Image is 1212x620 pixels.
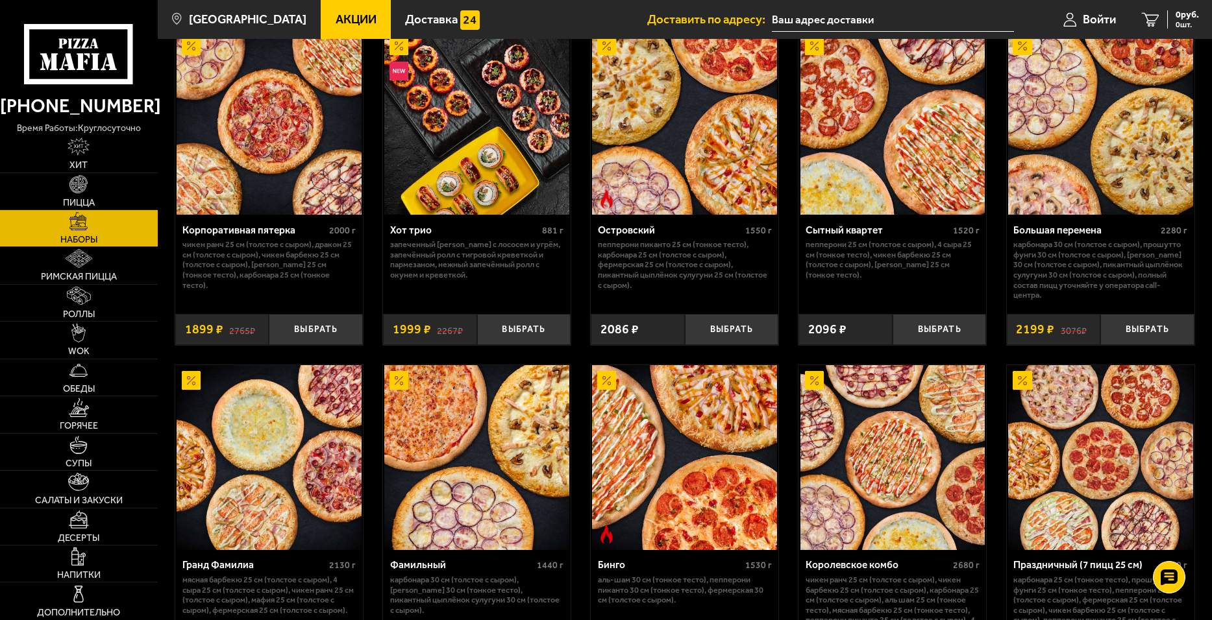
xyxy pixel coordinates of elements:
span: 2280 г [1161,225,1187,236]
p: Аль-Шам 30 см (тонкое тесто), Пепперони Пиканто 30 см (тонкое тесто), Фермерская 30 см (толстое с... [598,575,772,605]
span: 881 г [542,225,563,236]
button: Выбрать [893,314,987,345]
p: Пепперони Пиканто 25 см (тонкое тесто), Карбонара 25 см (толстое с сыром), Фермерская 25 см (толс... [598,239,772,290]
a: АкционныйСытный квартет [798,30,986,215]
img: Акционный [182,36,201,55]
img: Бинго [592,365,777,550]
span: Доставить по адресу: [647,14,772,26]
img: Новинка [390,62,408,80]
span: Войти [1083,14,1116,26]
img: Королевское комбо [800,365,985,550]
div: Сытный квартет [806,224,950,237]
span: 2086 ₽ [600,323,639,335]
span: Акции [336,14,377,26]
img: Корпоративная пятерка [177,30,362,215]
a: АкционныйОстрое блюдоОстровский [591,30,778,215]
span: Санкт-Петербург, Замшина улица 25к2 , подъезд 6 [772,8,1014,32]
p: Чикен Ранч 25 см (толстое с сыром), Дракон 25 см (толстое с сыром), Чикен Барбекю 25 см (толстое ... [182,239,356,290]
a: АкционныйОстрое блюдоБинго [591,365,778,550]
span: 0 руб. [1176,10,1199,19]
img: Острое блюдо [597,189,616,208]
img: Акционный [597,36,616,55]
span: 1899 ₽ [185,323,223,335]
p: Карбонара 30 см (толстое с сыром), [PERSON_NAME] 30 см (тонкое тесто), Пикантный цыплёнок сулугун... [390,575,564,615]
img: Сытный квартет [800,30,985,215]
span: 2130 г [329,560,356,571]
a: АкционныйФамильный [383,365,571,550]
p: Карбонара 30 см (толстое с сыром), Прошутто Фунги 30 см (толстое с сыром), [PERSON_NAME] 30 см (т... [1013,239,1187,300]
p: Мясная Барбекю 25 см (толстое с сыром), 4 сыра 25 см (толстое с сыром), Чикен Ранч 25 см (толстое... [182,575,356,615]
span: WOK [68,347,90,356]
img: Акционный [1013,36,1032,55]
s: 3076 ₽ [1061,323,1087,335]
img: Островский [592,30,777,215]
span: 1530 г [745,560,772,571]
div: Королевское комбо [806,559,950,571]
img: Большая перемена [1008,30,1193,215]
div: Праздничный (7 пицц 25 см) [1013,559,1157,571]
div: Корпоративная пятерка [182,224,327,237]
span: Роллы [63,310,95,319]
img: Хот трио [384,30,569,215]
span: 0 шт. [1176,21,1199,29]
div: Гранд Фамилиа [182,559,327,571]
button: Выбрать [477,314,571,345]
button: Выбрать [685,314,779,345]
span: Наборы [60,235,97,244]
span: Напитки [57,571,101,580]
a: АкционныйГранд Фамилиа [175,365,363,550]
span: Римская пицца [41,272,117,281]
span: Салаты и закуски [35,496,123,505]
img: Акционный [1013,371,1032,390]
span: Дополнительно [37,608,120,617]
div: Фамильный [390,559,534,571]
span: 1440 г [537,560,563,571]
a: АкционныйБольшая перемена [1007,30,1194,215]
span: Пицца [63,198,95,208]
div: Бинго [598,559,742,571]
img: Акционный [597,371,616,390]
p: Пепперони 25 см (толстое с сыром), 4 сыра 25 см (тонкое тесто), Чикен Барбекю 25 см (толстое с сы... [806,239,980,280]
img: Акционный [182,371,201,390]
span: Доставка [405,14,458,26]
input: Ваш адрес доставки [772,8,1014,32]
p: Запеченный [PERSON_NAME] с лососем и угрём, Запечённый ролл с тигровой креветкой и пармезаном, Не... [390,239,564,280]
img: Акционный [805,36,824,55]
img: Праздничный (7 пицц 25 см) [1008,365,1193,550]
img: Акционный [805,371,824,390]
span: 2199 ₽ [1016,323,1054,335]
a: АкционныйКоролевское комбо [798,365,986,550]
s: 2765 ₽ [229,323,255,335]
button: Выбрать [1100,314,1194,345]
span: 2096 ₽ [808,323,847,335]
img: Гранд Фамилиа [177,365,362,550]
span: 2000 г [329,225,356,236]
span: 1520 г [953,225,980,236]
span: 1999 ₽ [393,323,431,335]
div: Островский [598,224,742,237]
img: Фамильный [384,365,569,550]
div: Хот трио [390,224,539,237]
s: 2267 ₽ [437,323,463,335]
span: 1550 г [745,225,772,236]
span: Десерты [58,534,99,543]
span: Хит [69,161,88,170]
a: АкционныйПраздничный (7 пицц 25 см) [1007,365,1194,550]
span: 2680 г [953,560,980,571]
img: Акционный [390,371,408,390]
span: Супы [66,459,92,468]
img: Острое блюдо [597,525,616,543]
span: [GEOGRAPHIC_DATA] [189,14,306,26]
button: Выбрать [269,314,363,345]
span: Горячее [60,422,98,431]
div: Большая перемена [1013,224,1157,237]
a: АкционныйКорпоративная пятерка [175,30,363,215]
img: 15daf4d41897b9f0e9f617042186c801.svg [460,10,479,29]
a: АкционныйНовинкаХот трио [383,30,571,215]
img: Акционный [390,36,408,55]
span: Обеды [63,385,95,394]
